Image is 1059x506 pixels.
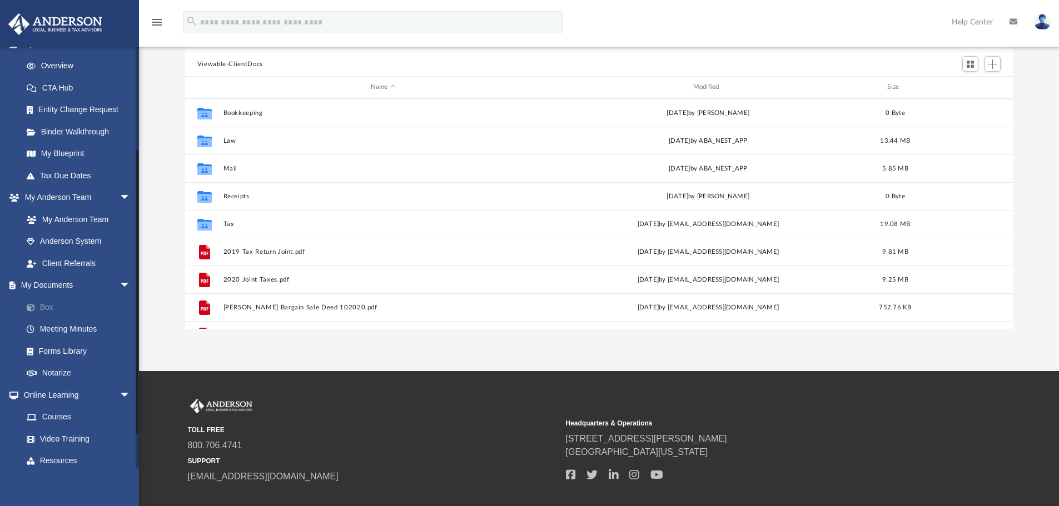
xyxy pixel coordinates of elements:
[16,143,142,165] a: My Blueprint
[223,248,543,255] button: 2019 Tax Return Joint.pdf
[150,16,163,29] i: menu
[16,318,147,340] a: Meeting Minutes
[882,165,908,171] span: 5.85 MB
[16,362,147,384] a: Notarize
[16,252,142,274] a: Client Referrals
[185,99,1013,329] div: grid
[16,231,142,253] a: Anderson System
[922,82,1000,92] div: id
[548,191,868,201] div: [DATE] by [PERSON_NAME]
[880,137,910,143] span: 13.44 MB
[548,163,868,173] div: [DATE] by ABA_NEST_APP
[566,434,727,443] a: [STREET_ADDRESS][PERSON_NAME]
[223,165,543,172] button: Mail
[188,472,339,481] a: [EMAIL_ADDRESS][DOMAIN_NAME]
[548,302,868,312] div: [DATE] by [EMAIL_ADDRESS][DOMAIN_NAME]
[150,21,163,29] a: menu
[985,56,1001,72] button: Add
[8,187,142,209] a: My Anderson Teamarrow_drop_down
[879,304,911,310] span: 752.76 KB
[223,137,543,144] button: Law
[873,82,917,92] div: Size
[16,55,147,77] a: Overview
[548,219,868,229] div: [DATE] by [EMAIL_ADDRESS][DOMAIN_NAME]
[882,276,908,282] span: 9.25 MB
[120,187,142,209] span: arrow_drop_down
[190,82,218,92] div: id
[566,447,708,457] a: [GEOGRAPHIC_DATA][US_STATE]
[16,164,147,187] a: Tax Due Dates
[223,193,543,200] button: Receipts
[120,274,142,297] span: arrow_drop_down
[223,221,543,228] button: Tax
[16,121,147,143] a: Binder Walkthrough
[5,13,106,35] img: Anderson Advisors Platinum Portal
[548,247,868,257] div: [DATE] by [EMAIL_ADDRESS][DOMAIN_NAME]
[16,296,147,318] a: Box
[16,406,142,428] a: Courses
[16,99,147,121] a: Entity Change Request
[223,304,543,311] button: [PERSON_NAME] Bargain Sale Deed 102020.pdf
[16,77,147,99] a: CTA Hub
[223,276,543,283] button: 2020 Joint Taxes.pdf
[548,82,868,92] div: Modified
[188,399,255,413] img: Anderson Advisors Platinum Portal
[882,248,908,254] span: 9.81 MB
[548,136,868,146] div: [DATE] by ABA_NEST_APP
[222,82,543,92] div: Name
[566,418,936,428] small: Headquarters & Operations
[16,450,142,472] a: Resources
[880,221,910,227] span: 19.08 MB
[8,274,147,297] a: My Documentsarrow_drop_down
[188,440,242,450] a: 800.706.4741
[548,274,868,284] div: [DATE] by [EMAIL_ADDRESS][DOMAIN_NAME]
[8,384,142,406] a: Online Learningarrow_drop_down
[16,428,136,450] a: Video Training
[188,425,558,435] small: TOLL FREE
[186,15,198,27] i: search
[886,193,905,199] span: 0 Byte
[197,59,263,69] button: Viewable-ClientDocs
[188,456,558,466] small: SUPPORT
[120,384,142,407] span: arrow_drop_down
[16,208,136,231] a: My Anderson Team
[886,109,905,116] span: 0 Byte
[962,56,979,72] button: Switch to Grid View
[223,109,543,117] button: Bookkeeping
[548,108,868,118] div: [DATE] by [PERSON_NAME]
[1034,14,1051,30] img: User Pic
[16,340,142,362] a: Forms Library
